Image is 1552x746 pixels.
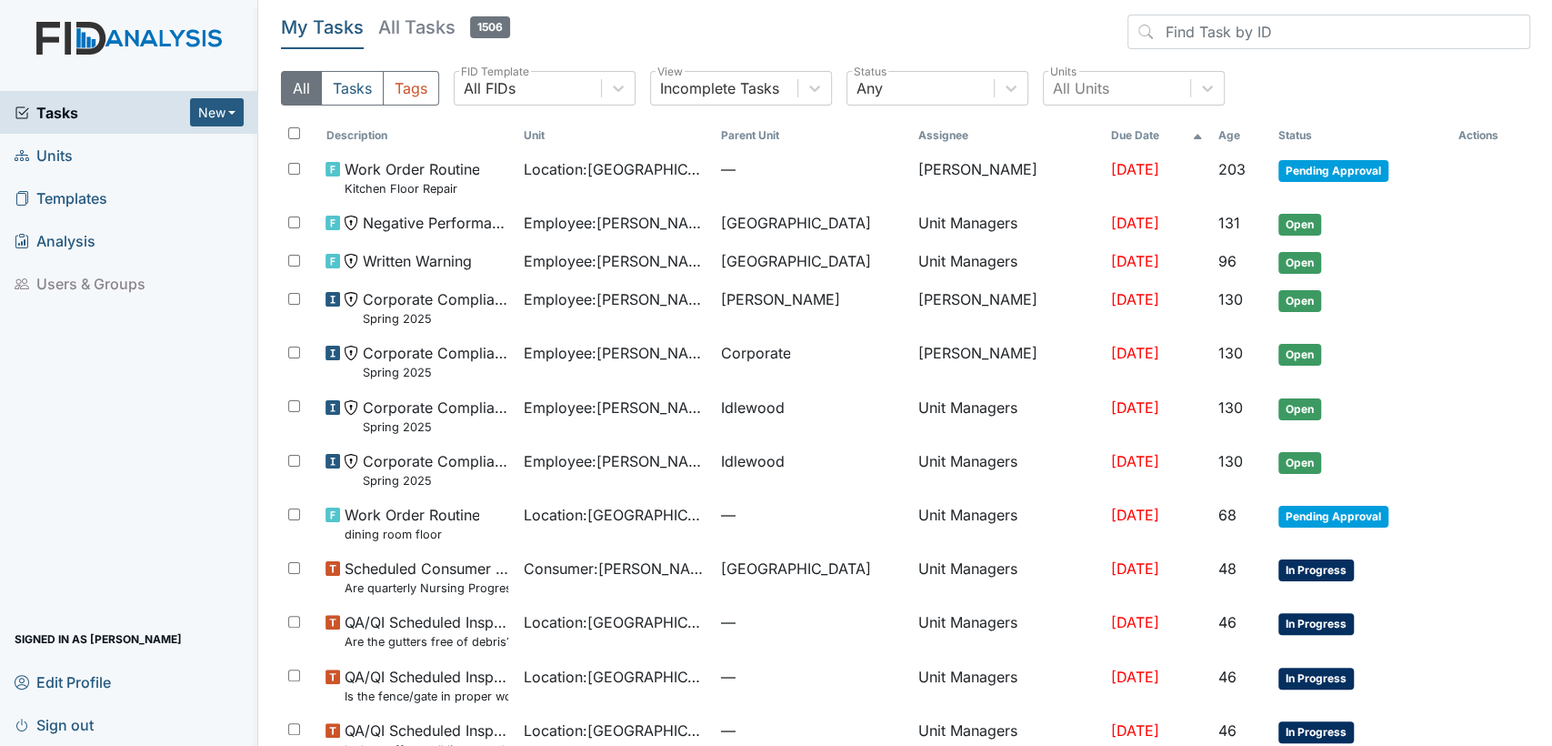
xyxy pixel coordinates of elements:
[1278,160,1388,182] span: Pending Approval
[15,711,94,739] span: Sign out
[911,281,1105,335] td: [PERSON_NAME]
[1278,559,1354,581] span: In Progress
[1217,252,1236,270] span: 96
[713,120,910,151] th: Toggle SortBy
[911,550,1105,604] td: Unit Managers
[911,120,1105,151] th: Assignee
[15,227,95,255] span: Analysis
[720,611,903,633] span: —
[516,120,713,151] th: Toggle SortBy
[15,141,73,169] span: Units
[911,335,1105,388] td: [PERSON_NAME]
[1278,613,1354,635] span: In Progress
[911,604,1105,658] td: Unit Managers
[1278,344,1321,366] span: Open
[1217,559,1236,578] span: 48
[523,288,706,310] span: Employee : [PERSON_NAME]
[1111,160,1159,178] span: [DATE]
[523,250,706,272] span: Employee : [PERSON_NAME]
[281,15,364,40] h5: My Tasks
[1217,668,1236,686] span: 46
[1278,506,1388,528] span: Pending Approval
[378,15,510,40] h5: All Tasks
[1278,721,1354,743] span: In Progress
[1111,452,1159,470] span: [DATE]
[318,120,516,151] th: Toggle SortBy
[1111,398,1159,417] span: [DATE]
[15,102,190,124] a: Tasks
[720,666,903,688] span: —
[1278,214,1321,236] span: Open
[1127,15,1530,49] input: Find Task by ID
[15,184,107,212] span: Templates
[362,310,508,328] small: Spring 2025
[523,212,706,234] span: Employee : [PERSON_NAME]
[1278,452,1321,474] span: Open
[1111,214,1159,232] span: [DATE]
[660,77,779,99] div: Incomplete Tasks
[911,389,1105,443] td: Unit Managers
[344,611,508,650] span: QA/QI Scheduled Inspection Are the gutters free of debris?
[344,526,479,543] small: dining room floor
[720,250,870,272] span: [GEOGRAPHIC_DATA]
[362,364,508,381] small: Spring 2025
[362,288,508,328] span: Corporate Compliance Spring 2025
[1278,252,1321,274] span: Open
[1111,559,1159,578] span: [DATE]
[720,450,784,472] span: Idlewood
[362,397,508,436] span: Corporate Compliance Spring 2025
[1217,344,1242,362] span: 130
[523,450,706,472] span: Employee : [PERSON_NAME]
[911,243,1105,281] td: Unit Managers
[720,158,903,180] span: —
[344,558,508,597] span: Scheduled Consumer Chart Review Are quarterly Nursing Progress Notes/Visual Assessments completed...
[911,443,1105,497] td: Unit Managers
[1210,120,1271,151] th: Toggle SortBy
[911,151,1105,205] td: [PERSON_NAME]
[1111,290,1159,308] span: [DATE]
[321,71,384,106] button: Tasks
[383,71,439,106] button: Tags
[362,418,508,436] small: Spring 2025
[344,688,508,705] small: Is the fence/gate in proper working condition?
[1278,290,1321,312] span: Open
[720,288,839,310] span: [PERSON_NAME]
[1053,77,1109,99] div: All Units
[362,472,508,489] small: Spring 2025
[856,77,883,99] div: Any
[15,668,111,696] span: Edit Profile
[1451,120,1530,151] th: Actions
[1217,506,1236,524] span: 68
[523,611,706,633] span: Location : [GEOGRAPHIC_DATA]
[1111,721,1159,740] span: [DATE]
[1217,214,1239,232] span: 131
[911,205,1105,243] td: Unit Managers
[911,659,1105,712] td: Unit Managers
[1217,613,1236,631] span: 46
[720,504,903,526] span: —
[344,580,508,597] small: Are quarterly Nursing Progress Notes/Visual Assessments completed by the end of the month followi...
[362,450,508,489] span: Corporate Compliance Spring 2025
[1111,252,1159,270] span: [DATE]
[344,504,479,543] span: Work Order Routine dining room floor
[281,71,439,106] div: Type filter
[15,625,182,653] span: Signed in as [PERSON_NAME]
[344,666,508,705] span: QA/QI Scheduled Inspection Is the fence/gate in proper working condition?
[1278,668,1354,690] span: In Progress
[362,212,508,234] span: Negative Performance Review
[362,342,508,381] span: Corporate Compliance Spring 2025
[464,77,516,99] div: All FIDs
[344,180,479,197] small: Kitchen Floor Repair
[362,250,471,272] span: Written Warning
[911,497,1105,550] td: Unit Managers
[720,342,790,364] span: Corporate
[1217,160,1245,178] span: 203
[523,720,706,741] span: Location : [GEOGRAPHIC_DATA]
[1111,344,1159,362] span: [DATE]
[1111,613,1159,631] span: [DATE]
[1104,120,1210,151] th: Toggle SortBy
[1111,506,1159,524] span: [DATE]
[190,98,245,126] button: New
[1217,721,1236,740] span: 46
